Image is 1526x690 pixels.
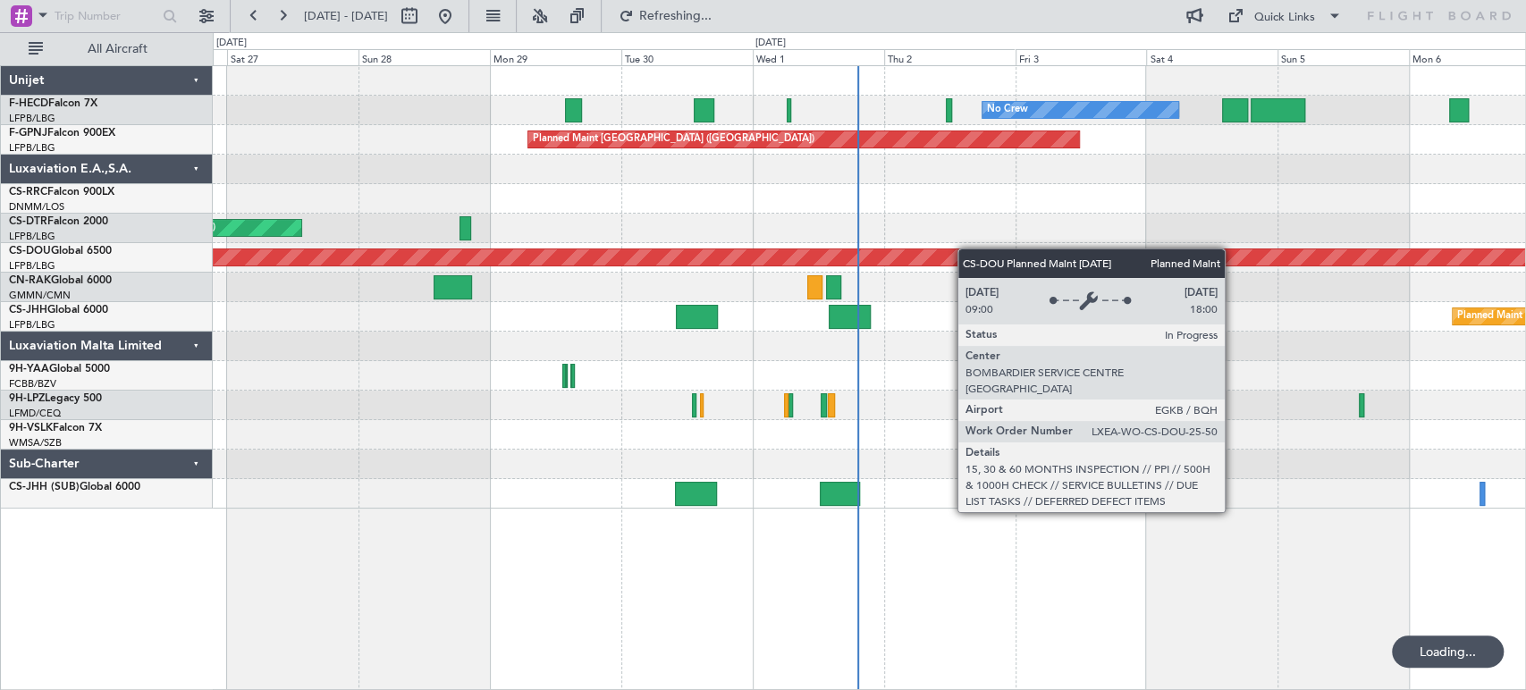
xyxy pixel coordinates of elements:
[753,49,884,65] div: Wed 1
[611,2,718,30] button: Refreshing...
[9,436,62,450] a: WMSA/SZB
[9,364,110,374] a: 9H-YAAGlobal 5000
[490,49,621,65] div: Mon 29
[9,318,55,332] a: LFPB/LBG
[9,393,45,404] span: 9H-LPZ
[621,49,753,65] div: Tue 30
[1277,49,1409,65] div: Sun 5
[9,98,97,109] a: F-HECDFalcon 7X
[755,36,786,51] div: [DATE]
[9,187,114,198] a: CS-RRCFalcon 900LX
[9,141,55,155] a: LFPB/LBG
[9,289,71,302] a: GMMN/CMN
[9,305,47,316] span: CS-JHH
[9,200,64,214] a: DNMM/LOS
[46,43,189,55] span: All Aircraft
[1016,49,1147,65] div: Fri 3
[9,482,80,492] span: CS-JHH (SUB)
[9,112,55,125] a: LFPB/LBG
[216,36,247,51] div: [DATE]
[9,230,55,243] a: LFPB/LBG
[9,98,48,109] span: F-HECD
[533,126,814,153] div: Planned Maint [GEOGRAPHIC_DATA] ([GEOGRAPHIC_DATA])
[227,49,358,65] div: Sat 27
[9,393,102,404] a: 9H-LPZLegacy 500
[987,97,1028,123] div: No Crew
[9,246,51,257] span: CS-DOU
[9,246,112,257] a: CS-DOUGlobal 6500
[9,423,53,433] span: 9H-VSLK
[9,128,47,139] span: F-GPNJ
[55,3,157,29] input: Trip Number
[358,49,490,65] div: Sun 28
[9,275,51,286] span: CN-RAK
[1254,9,1315,27] div: Quick Links
[637,10,712,22] span: Refreshing...
[1218,2,1351,30] button: Quick Links
[9,305,108,316] a: CS-JHHGlobal 6000
[9,407,61,420] a: LFMD/CEQ
[9,128,115,139] a: F-GPNJFalcon 900EX
[1392,635,1504,668] div: Loading...
[9,216,47,227] span: CS-DTR
[1146,49,1277,65] div: Sat 4
[9,364,49,374] span: 9H-YAA
[9,377,56,391] a: FCBB/BZV
[884,49,1016,65] div: Thu 2
[9,187,47,198] span: CS-RRC
[9,275,112,286] a: CN-RAKGlobal 6000
[9,423,102,433] a: 9H-VSLKFalcon 7X
[9,482,140,492] a: CS-JHH (SUB)Global 6000
[20,35,194,63] button: All Aircraft
[9,259,55,273] a: LFPB/LBG
[9,216,108,227] a: CS-DTRFalcon 2000
[304,8,388,24] span: [DATE] - [DATE]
